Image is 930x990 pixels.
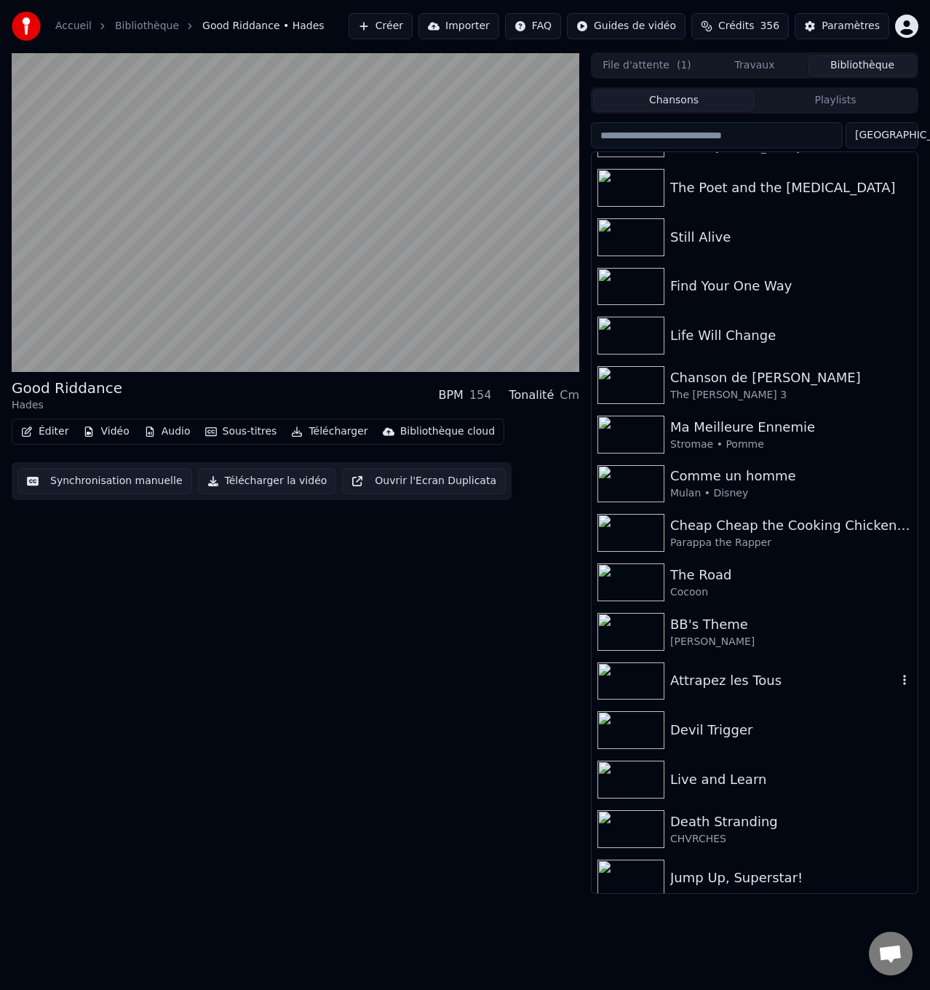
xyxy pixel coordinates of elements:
div: The [PERSON_NAME] 3 [670,388,912,403]
span: 356 [760,19,779,33]
div: Cm [560,387,579,404]
a: Ouvrir le chat [869,932,913,975]
a: Bibliothèque [115,19,179,33]
button: Playlists [755,90,916,111]
div: Paramètres [822,19,880,33]
button: Paramètres [795,13,889,39]
div: Cocoon [670,585,912,600]
div: Find Your One Way [670,276,912,296]
button: Chansons [593,90,755,111]
div: Life Will Change [670,325,912,346]
div: [PERSON_NAME] [670,635,912,649]
div: Attrapez les Tous [670,670,897,691]
img: youka [12,12,41,41]
button: Bibliothèque [808,55,916,76]
button: Sous-titres [199,421,283,442]
div: Comme un homme [670,466,912,486]
div: Hades [12,398,122,413]
button: Synchronisation manuelle [17,468,192,494]
div: 154 [469,387,492,404]
span: Crédits [718,19,754,33]
span: ( 1 ) [677,58,691,73]
button: File d'attente [593,55,701,76]
div: Devil Trigger [670,720,912,740]
div: Tonalité [509,387,554,404]
button: Télécharger [285,421,373,442]
div: Bibliothèque cloud [400,424,495,439]
button: Guides de vidéo [567,13,685,39]
div: Still Alive [670,227,912,247]
button: Travaux [701,55,808,76]
a: Accueil [55,19,92,33]
div: Good Riddance [12,378,122,398]
div: BB's Theme [670,614,912,635]
div: Parappa the Rapper [670,536,912,550]
button: Créer [349,13,413,39]
div: Stromae • Pomme [670,437,912,452]
button: Ouvrir l'Ecran Duplicata [342,468,506,494]
button: Vidéo [77,421,135,442]
button: Éditer [15,421,74,442]
div: Death Stranding [670,812,912,832]
div: Chanson de [PERSON_NAME] [670,368,912,388]
button: FAQ [505,13,561,39]
button: Télécharger la vidéo [198,468,337,494]
div: Ma Meilleure Ennemie [670,417,912,437]
button: Crédits356 [691,13,789,39]
div: CHVRCHES [670,832,912,847]
span: Good Riddance • Hades [202,19,325,33]
div: Live and Learn [670,769,912,790]
button: Audio [138,421,196,442]
button: Importer [418,13,499,39]
div: The Road [670,565,912,585]
div: BPM [438,387,463,404]
div: The Poet and the [MEDICAL_DATA] [670,178,912,198]
div: Jump Up, Superstar! [670,868,912,888]
div: Cheap Cheap the Cooking Chicken Rap [670,515,912,536]
nav: breadcrumb [55,19,325,33]
div: Mulan • Disney [670,486,912,501]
